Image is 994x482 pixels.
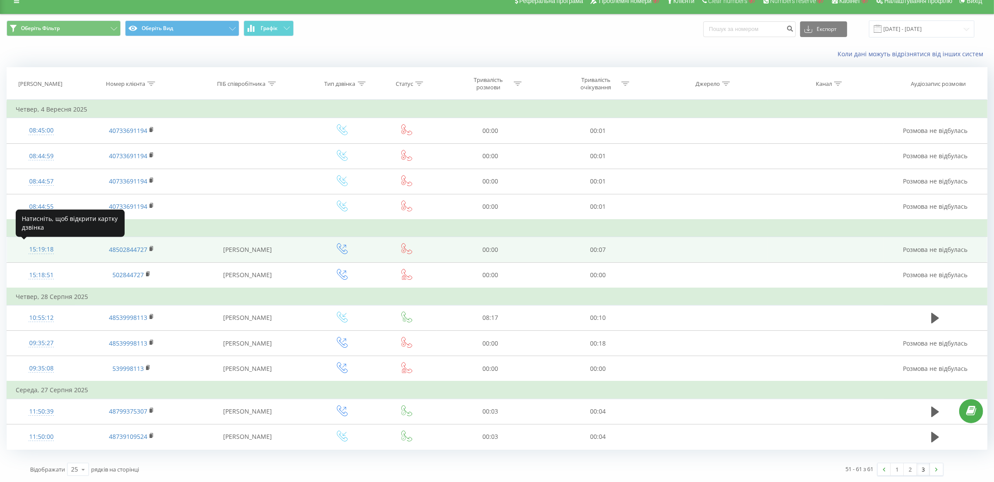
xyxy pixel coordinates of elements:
a: 40733691194 [109,177,147,185]
a: 3 [917,463,930,475]
span: Розмова не відбулась [903,245,967,254]
a: 48799375307 [109,407,147,415]
td: 00:00 [544,262,652,288]
span: Розмова не відбулась [903,152,967,160]
td: 00:04 [544,424,652,449]
div: Канал [816,80,832,88]
td: 00:03 [437,424,544,449]
span: Розмова не відбулась [903,126,967,135]
input: Пошук за номером [703,21,796,37]
a: 502844727 [112,271,144,279]
td: [PERSON_NAME] [187,399,308,424]
a: 48539998113 [109,339,147,347]
div: Джерело [695,80,720,88]
div: Тривалість очікування [573,76,619,91]
div: 10:55:12 [16,309,67,326]
div: 15:19:18 [16,241,67,258]
div: Натисніть, щоб відкрити картку дзвінка [16,209,125,237]
button: Оберіть Вид [125,20,239,36]
span: Графік [261,25,278,31]
td: 00:00 [544,356,652,382]
td: 00:00 [437,356,544,382]
button: Експорт [800,21,847,37]
td: 00:00 [437,331,544,356]
td: [PERSON_NAME] [187,356,308,382]
div: 11:50:39 [16,403,67,420]
a: 1 [891,463,904,475]
td: 00:18 [544,331,652,356]
td: Четвер, 4 Вересня 2025 [7,101,987,118]
td: 00:01 [544,169,652,194]
td: [PERSON_NAME] [187,262,308,288]
div: 25 [71,465,78,474]
div: 51 - 61 з 61 [845,465,873,473]
td: 00:01 [544,194,652,220]
td: 00:01 [544,118,652,143]
div: Аудіозапис розмови [911,80,966,88]
a: 48739109524 [109,432,147,441]
button: Оберіть Фільтр [7,20,121,36]
button: Графік [244,20,294,36]
span: Оберіть Фільтр [21,25,60,32]
span: Розмова не відбулась [903,177,967,185]
div: 08:45:00 [16,122,67,139]
div: 08:44:59 [16,148,67,165]
td: 00:00 [437,118,544,143]
div: [PERSON_NAME] [18,80,62,88]
td: 00:03 [437,399,544,424]
td: 00:00 [437,262,544,288]
td: [PERSON_NAME] [187,305,308,330]
span: рядків на сторінці [91,465,139,473]
td: 00:10 [544,305,652,330]
td: 00:00 [437,169,544,194]
td: 00:00 [437,194,544,220]
a: 40733691194 [109,152,147,160]
div: Тип дзвінка [325,80,356,88]
span: Розмова не відбулась [903,202,967,210]
div: 09:35:27 [16,335,67,352]
td: 00:00 [437,237,544,262]
span: Розмова не відбулась [903,271,967,279]
div: Тривалість розмови [465,76,512,91]
a: 40733691194 [109,126,147,135]
td: 00:00 [437,143,544,169]
td: 00:04 [544,399,652,424]
td: [PERSON_NAME] [187,424,308,449]
td: 00:07 [544,237,652,262]
a: 48539998113 [109,313,147,322]
div: 08:44:55 [16,198,67,215]
div: 15:18:51 [16,267,67,284]
span: Відображати [30,465,65,473]
a: Коли дані можуть відрізнятися вiд інших систем [838,50,987,58]
td: Середа, 3 Вересня 2025 [7,220,987,237]
a: 40733691194 [109,202,147,210]
span: Розмова не відбулась [903,339,967,347]
div: 11:50:00 [16,428,67,445]
a: 48502844727 [109,245,147,254]
td: [PERSON_NAME] [187,331,308,356]
a: 539998113 [112,364,144,373]
div: Статус [396,80,413,88]
a: 2 [904,463,917,475]
span: Розмова не відбулась [903,364,967,373]
div: Номер клієнта [106,80,145,88]
div: ПІБ співробітника [217,80,266,88]
div: 09:35:08 [16,360,67,377]
div: 08:44:57 [16,173,67,190]
td: Четвер, 28 Серпня 2025 [7,288,987,305]
td: 08:17 [437,305,544,330]
td: 00:01 [544,143,652,169]
td: Середа, 27 Серпня 2025 [7,381,987,399]
td: [PERSON_NAME] [187,237,308,262]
